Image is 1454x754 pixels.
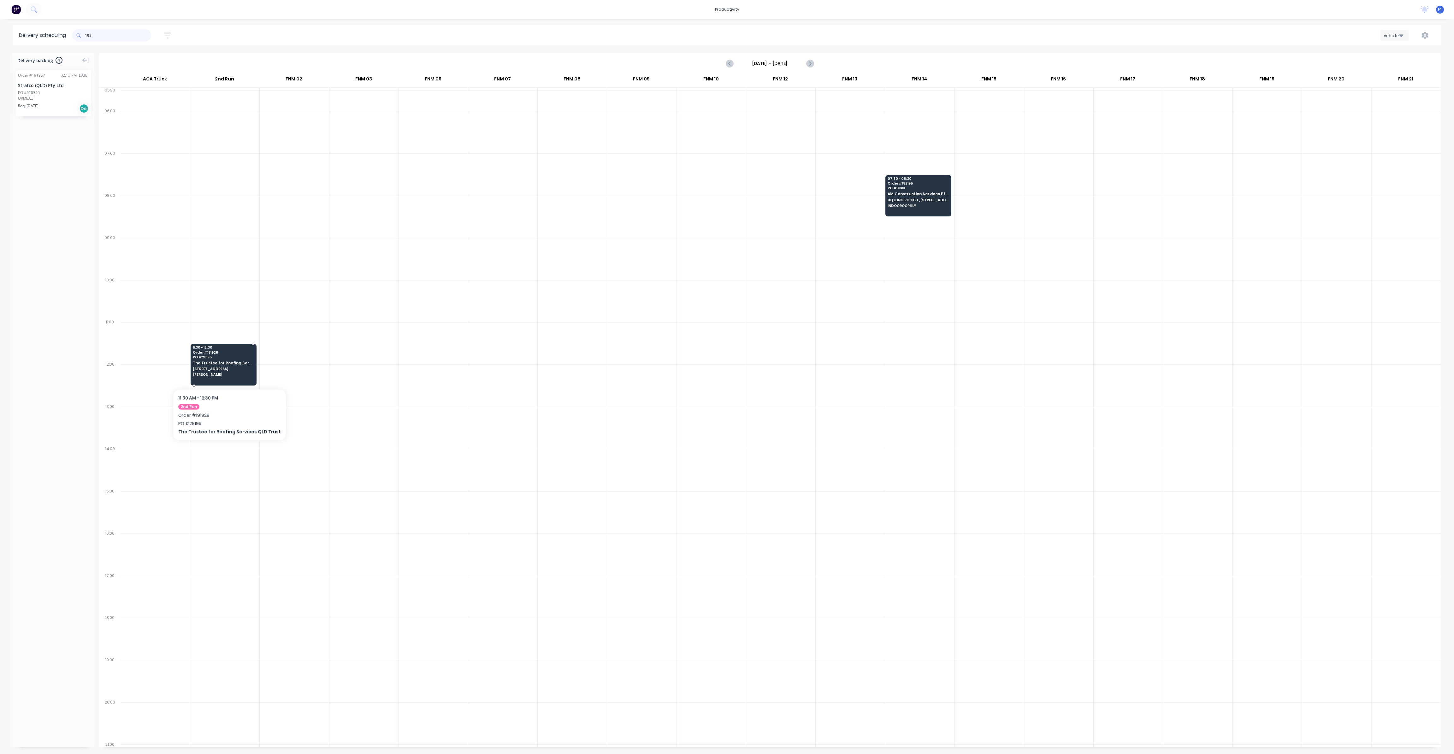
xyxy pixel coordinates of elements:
span: PO # 28195 [193,355,254,359]
div: 13:00 [99,403,121,445]
div: FNM 02 [259,74,328,87]
span: AM Construction Services Pty Ltd [888,192,949,196]
div: Vehicle [1384,32,1402,39]
div: 09:00 [99,234,121,276]
span: Order # 192195 [888,181,949,185]
div: 05:30 [99,86,121,107]
div: PO #610340 [18,90,40,96]
div: 14:00 [99,445,121,487]
div: ACA Truck [120,74,190,87]
div: 11:00 [99,318,121,361]
div: FNM 15 [954,74,1023,87]
div: productivity [712,5,742,14]
div: 17:00 [99,572,121,614]
img: Factory [11,5,21,14]
div: 10:00 [99,276,121,319]
span: INDOOROOPILLY [888,204,949,208]
div: FNM 06 [399,74,468,87]
div: FNM 03 [329,74,398,87]
div: FNM 09 [607,74,676,87]
span: Order # 191928 [193,350,254,354]
div: FNM 13 [815,74,884,87]
div: 08:00 [99,192,121,234]
div: Stratco (QLD) Pty Ltd [18,82,89,89]
div: FNM 07 [468,74,537,87]
div: ORMEAU [18,96,89,101]
div: FNM 21 [1371,74,1440,87]
input: Search for orders [85,29,151,42]
div: FNM 17 [1093,74,1162,87]
div: Order # 191957 [18,73,45,78]
div: Del [79,104,89,113]
span: [PERSON_NAME] [193,373,254,376]
div: FNM 16 [1024,74,1093,87]
span: [STREET_ADDRESS] [193,367,254,371]
div: 18:00 [99,614,121,656]
span: Delivery backlog [17,57,53,64]
span: 11:30 - 12:30 [193,345,254,349]
button: Vehicle [1380,30,1409,41]
div: 12:00 [99,361,121,403]
span: The Trustee for Roofing Services QLD Trust [193,361,254,365]
span: 07:30 - 08:30 [888,177,949,180]
div: 06:00 [99,107,121,150]
div: 2nd Run [190,74,259,87]
span: Req. [DATE] [18,103,38,109]
span: UQ LONG POCKET, [STREET_ADDRESS][PERSON_NAME] [888,198,949,202]
div: FNM 14 [885,74,954,87]
div: 19:00 [99,656,121,698]
div: 15:00 [99,487,121,530]
div: 16:00 [99,530,121,572]
span: F1 [1438,7,1442,12]
div: 07:00 [99,150,121,192]
div: FNM 19 [1232,74,1301,87]
div: FNM 08 [537,74,606,87]
div: FNM 20 [1302,74,1371,87]
div: 21:00 [99,741,121,748]
div: FNM 10 [676,74,745,87]
span: PO # J1813 [888,186,949,190]
div: FNM 12 [746,74,815,87]
div: Delivery scheduling [13,25,72,45]
div: 02:13 PM [DATE] [61,73,89,78]
span: 1 [56,57,62,64]
div: FNM 18 [1163,74,1232,87]
div: 20:00 [99,698,121,741]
